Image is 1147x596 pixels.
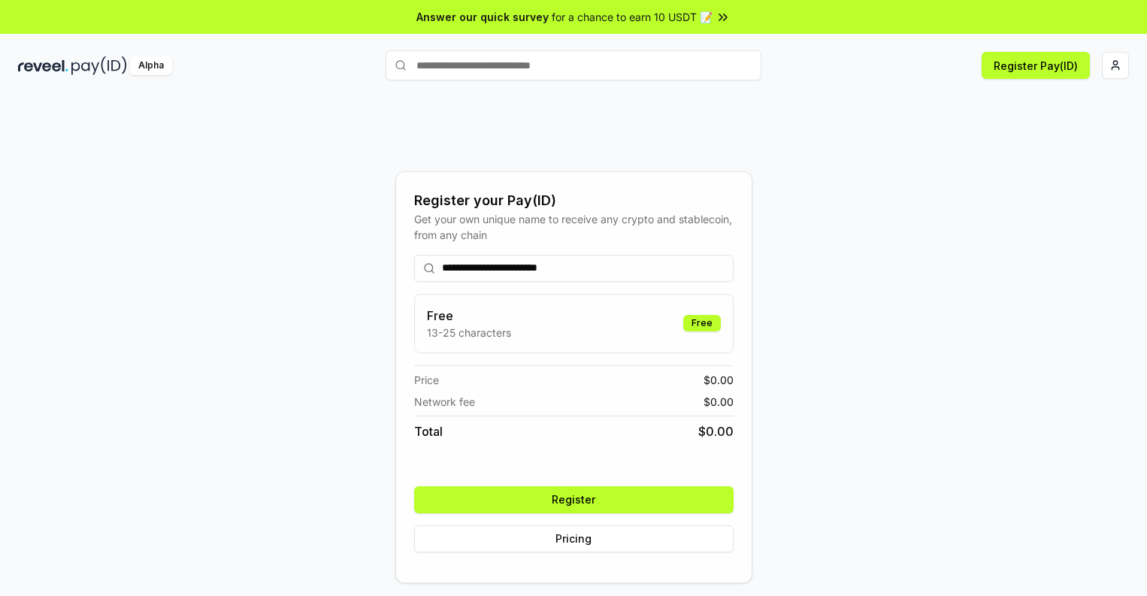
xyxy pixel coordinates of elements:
[698,422,734,440] span: $ 0.00
[704,394,734,410] span: $ 0.00
[71,56,127,75] img: pay_id
[552,9,713,25] span: for a chance to earn 10 USDT 📝
[414,422,443,440] span: Total
[982,52,1090,79] button: Register Pay(ID)
[414,394,475,410] span: Network fee
[427,325,511,340] p: 13-25 characters
[683,315,721,331] div: Free
[704,372,734,388] span: $ 0.00
[414,190,734,211] div: Register your Pay(ID)
[414,211,734,243] div: Get your own unique name to receive any crypto and stablecoin, from any chain
[414,486,734,513] button: Register
[416,9,549,25] span: Answer our quick survey
[414,372,439,388] span: Price
[18,56,68,75] img: reveel_dark
[427,307,511,325] h3: Free
[414,525,734,552] button: Pricing
[130,56,172,75] div: Alpha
